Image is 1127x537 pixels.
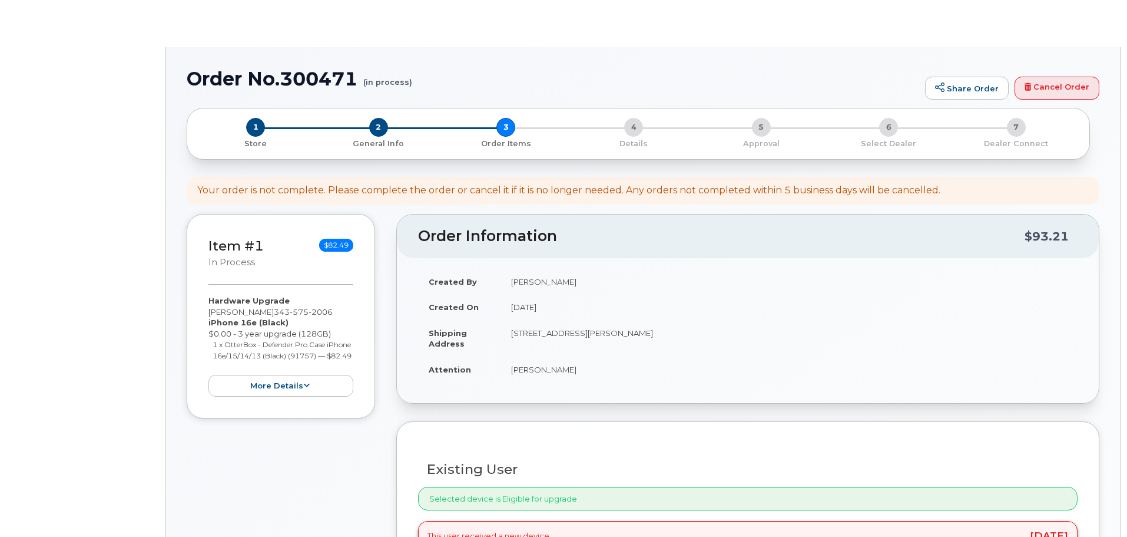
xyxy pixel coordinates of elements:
[208,257,255,268] small: in process
[429,365,471,374] strong: Attention
[1015,77,1099,100] a: Cancel Order
[429,277,477,286] strong: Created By
[213,340,352,360] small: 1 x OtterBox - Defender Pro Case iPhone 16e/15/14/13 (Black) (91757) — $82.49
[246,118,265,137] span: 1
[208,296,290,305] strong: Hardware Upgrade
[1025,225,1069,248] div: $93.21
[315,137,443,149] a: 2 General Info
[363,68,412,87] small: (in process)
[208,238,264,254] a: Item #1
[429,302,479,312] strong: Created On
[500,357,1078,383] td: [PERSON_NAME]
[274,307,333,317] span: 343
[418,228,1025,245] h2: Order Information
[201,139,310,149] p: Store
[319,239,353,252] span: $82.49
[187,68,919,89] h1: Order No.300471
[309,307,333,317] span: 2006
[369,118,388,137] span: 2
[197,137,315,149] a: 1 Store
[427,462,1069,477] h3: Existing User
[418,487,1078,511] div: Selected device is Eligible for upgrade
[429,328,467,349] strong: Shipping Address
[925,77,1009,100] a: Share Order
[500,294,1078,320] td: [DATE]
[500,269,1078,295] td: [PERSON_NAME]
[208,295,353,397] div: [PERSON_NAME] $0.00 - 3 year upgrade (128GB)
[320,139,438,149] p: General Info
[208,375,353,397] button: more details
[197,184,940,197] div: Your order is not complete. Please complete the order or cancel it if it is no longer needed. Any...
[290,307,309,317] span: 575
[500,320,1078,357] td: [STREET_ADDRESS][PERSON_NAME]
[208,318,289,327] strong: iPhone 16e (Black)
